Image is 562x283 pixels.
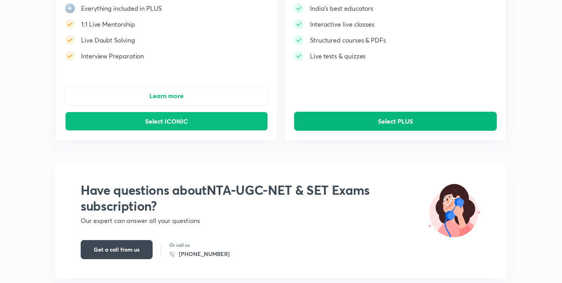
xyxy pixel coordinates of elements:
[81,182,388,214] h2: Have questions about NTA-UGC-NET & SET Exams subscription?
[310,4,373,13] h5: India's best educators
[294,19,304,29] img: -
[81,19,135,29] h5: 1:1 Live Mentorship
[378,117,413,125] span: Select PLUS
[428,179,481,242] img: Talk To Unacademy
[310,19,374,29] h5: Interactive live classes
[179,250,230,258] h6: [PHONE_NUMBER]
[294,51,304,61] img: -
[145,117,188,125] span: Select ICONIC
[65,112,268,131] button: Select ICONIC
[81,51,144,61] h5: Interview Preparation
[294,4,304,13] img: -
[65,86,268,105] button: Learn more
[294,112,497,131] button: Select PLUS
[169,241,230,248] p: Or call us
[310,51,366,61] h5: Live tests & quizzes
[65,51,75,61] img: -
[169,250,230,258] a: [PHONE_NUMBER]
[149,92,184,100] span: Learn more
[81,240,153,259] button: Get a call from us
[294,35,304,45] img: -
[81,35,135,45] h5: Live Doubt Solving
[94,246,140,254] span: Get a call from us
[81,217,388,224] p: Our expert can answer all your questions
[310,35,386,45] h5: Structured courses & PDFs
[81,4,162,13] h5: Everything included in PLUS
[65,19,75,29] img: -
[65,35,75,45] img: -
